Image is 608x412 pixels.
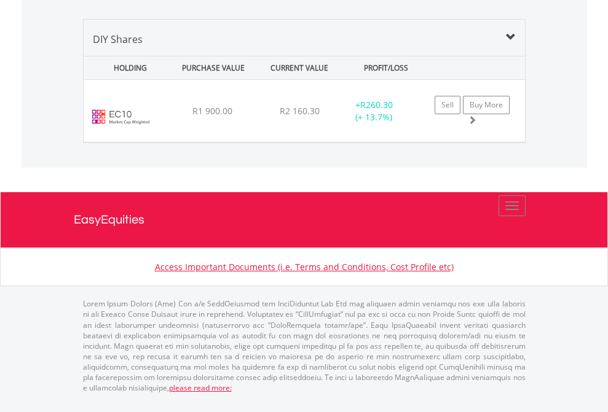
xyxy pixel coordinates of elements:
[83,298,526,393] p: Lorem Ipsum Dolors (Ame) Con a/e SeddOeiusmod tem InciDiduntut Lab Etd mag aliquaen admin veniamq...
[85,56,168,79] div: HOLDING
[192,105,232,117] span: R1 900.00
[336,99,413,123] div: + (+ 13.7%)
[172,56,255,79] div: PURCHASE VALUE
[360,99,393,111] span: R260.30
[169,383,232,393] a: please read more:
[155,261,454,273] a: Access Important Documents (i.e. Terms and Conditions, Cost Profile etc)
[435,96,460,114] a: Sell
[258,56,341,79] div: CURRENT VALUE
[93,33,143,46] span: DIY Shares
[344,56,428,79] div: PROFIT/LOSS
[90,95,152,139] img: EC10.EC.EC10.png
[74,192,535,247] a: EasyEquities
[463,96,510,114] a: Buy More
[280,105,320,117] span: R2 160.30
